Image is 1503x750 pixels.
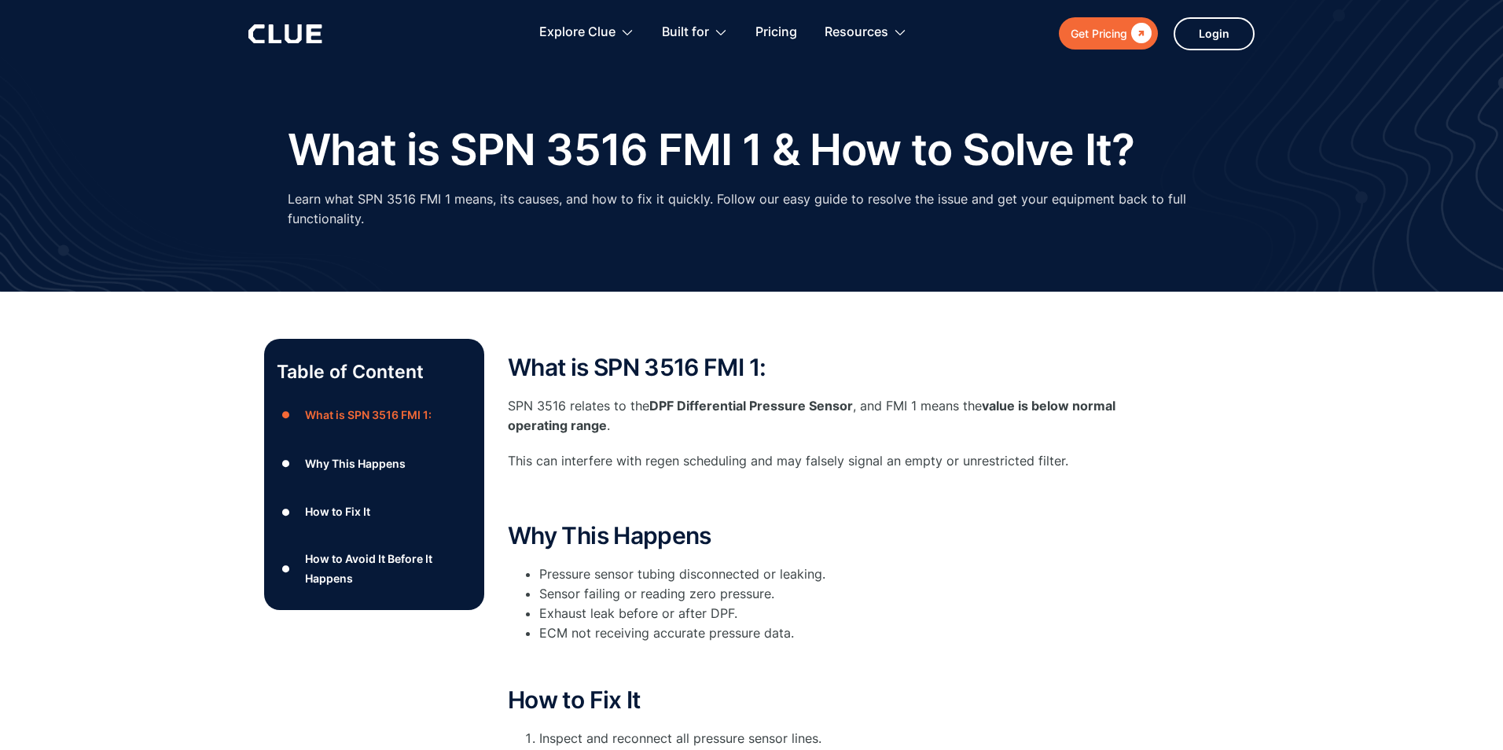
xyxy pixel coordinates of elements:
[539,729,1137,748] li: Inspect and reconnect all pressure sensor lines.
[825,8,907,57] div: Resources
[288,189,1215,229] p: Learn what SPN 3516 FMI 1 means, its causes, and how to fix it quickly. Follow our easy guide to ...
[1174,17,1255,50] a: Login
[305,405,432,425] div: What is SPN 3516 FMI 1:
[1127,24,1152,43] div: 
[508,355,1137,381] h2: What is SPN 3516 FMI 1:
[1059,17,1158,50] a: Get Pricing
[825,8,888,57] div: Resources
[288,126,1134,174] h1: What is SPN 3516 FMI 1 & How to Solve It?
[277,549,472,588] a: ●How to Avoid It Before It Happens
[305,454,406,473] div: Why This Happens
[662,8,709,57] div: Built for
[277,403,472,427] a: ●What is SPN 3516 FMI 1:
[539,8,616,57] div: Explore Clue
[277,557,296,580] div: ●
[539,8,634,57] div: Explore Clue
[277,500,296,524] div: ●
[305,549,472,588] div: How to Avoid It Before It Happens
[662,8,728,57] div: Built for
[539,564,1137,584] li: Pressure sensor tubing disconnected or leaking.
[305,502,370,521] div: How to Fix It
[277,452,472,476] a: ●Why This Happens
[539,584,1137,604] li: Sensor failing or reading zero pressure.
[277,403,296,427] div: ●
[508,451,1137,471] p: This can interfere with regen scheduling and may falsely signal an empty or unrestricted filter.
[508,652,1137,671] p: ‍
[508,487,1137,507] p: ‍
[277,359,472,384] p: Table of Content
[277,452,296,476] div: ●
[539,623,1137,643] li: ECM not receiving accurate pressure data.
[539,604,1137,623] li: Exhaust leak before or after DPF.
[508,523,1137,549] h2: Why This Happens
[755,8,797,57] a: Pricing
[277,500,472,524] a: ●How to Fix It
[508,396,1137,436] p: SPN 3516 relates to the , and FMI 1 means the .
[508,687,1137,713] h2: How to Fix It
[649,398,853,414] strong: DPF Differential Pressure Sensor
[1071,24,1127,43] div: Get Pricing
